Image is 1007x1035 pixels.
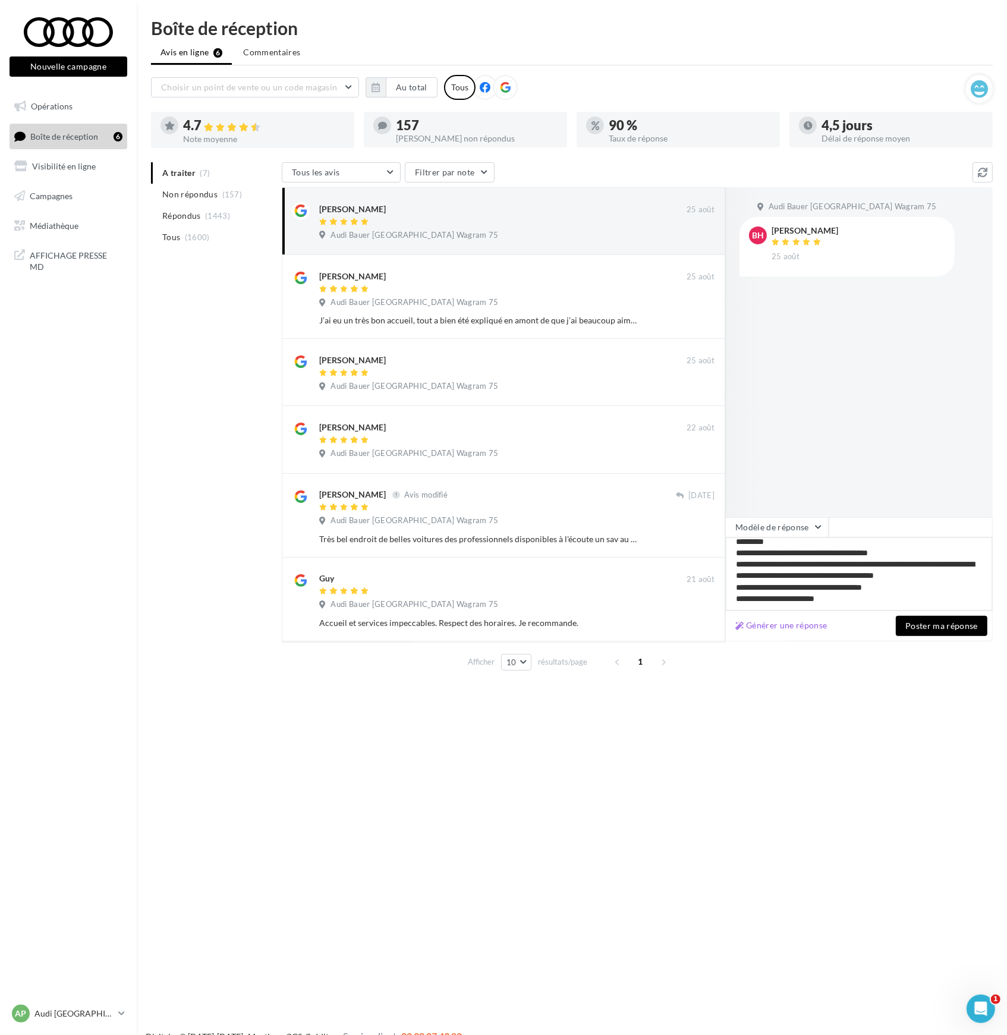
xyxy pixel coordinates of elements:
span: Opérations [31,101,73,111]
button: Nouvelle campagne [10,56,127,77]
button: 10 [501,654,531,671]
div: Délai de réponse moyen [822,134,983,143]
p: Audi [GEOGRAPHIC_DATA] 17 [34,1008,114,1020]
span: 10 [506,658,517,667]
span: Audi Bauer [GEOGRAPHIC_DATA] Wagram 75 [331,230,498,241]
span: Médiathèque [30,220,78,230]
button: Choisir un point de vente ou un code magasin [151,77,359,97]
span: Audi Bauer [GEOGRAPHIC_DATA] Wagram 75 [331,381,498,392]
div: 4,5 jours [822,119,983,132]
span: 1 [631,652,650,671]
button: Au total [366,77,438,97]
span: Commentaires [243,46,300,58]
div: Accueil et services impeccables. Respect des horaires. Je recommande. [319,617,637,629]
span: Audi Bauer [GEOGRAPHIC_DATA] Wagram 75 [331,599,498,610]
span: (157) [222,190,243,199]
span: AFFICHAGE PRESSE MD [30,247,122,273]
span: [DATE] [688,490,715,501]
div: [PERSON_NAME] [319,489,386,501]
span: (1600) [185,232,210,242]
div: [PERSON_NAME] [319,270,386,282]
a: Médiathèque [7,213,130,238]
span: Audi Bauer [GEOGRAPHIC_DATA] Wagram 75 [769,202,936,212]
span: Tous les avis [292,167,340,177]
div: [PERSON_NAME] [319,203,386,215]
span: 25 août [687,356,715,366]
span: Visibilité en ligne [32,161,96,171]
span: Audi Bauer [GEOGRAPHIC_DATA] Wagram 75 [331,297,498,308]
div: [PERSON_NAME] [319,421,386,433]
span: Afficher [468,656,495,668]
span: 1 [991,995,1000,1004]
a: AFFICHAGE PRESSE MD [7,243,130,278]
div: 6 [114,132,122,141]
div: J’ai eu un très bon accueil, tout a bien été expliqué en amont de que j’ai beaucoup aimé C’est l’... [319,314,637,326]
div: [PERSON_NAME] [319,354,386,366]
a: Boîte de réception6 [7,124,130,149]
a: Campagnes [7,184,130,209]
span: 22 août [687,423,715,433]
span: Avis modifié [404,490,448,499]
span: Choisir un point de vente ou un code magasin [161,82,337,92]
button: Filtrer par note [405,162,495,183]
button: Générer une réponse [731,618,832,633]
button: Au total [386,77,438,97]
span: Non répondus [162,188,218,200]
a: Opérations [7,94,130,119]
button: Modèle de réponse [725,517,829,537]
div: Guy [319,572,334,584]
span: 25 août [687,272,715,282]
span: Boîte de réception [30,131,98,141]
span: BH [752,229,764,241]
span: Audi Bauer [GEOGRAPHIC_DATA] Wagram 75 [331,448,498,459]
span: Répondus [162,210,201,222]
div: Tous [444,75,476,100]
span: AP [15,1008,27,1020]
div: 90 % [609,119,770,132]
span: résultats/page [538,656,587,668]
div: [PERSON_NAME] non répondus [396,134,558,143]
div: 157 [396,119,558,132]
span: 25 août [772,251,800,262]
button: Poster ma réponse [896,616,987,636]
div: Note moyenne [183,135,345,143]
span: Tous [162,231,180,243]
span: Campagnes [30,191,73,201]
iframe: Intercom live chat [967,995,995,1023]
span: 25 août [687,205,715,215]
span: 21 août [687,574,715,585]
button: Tous les avis [282,162,401,183]
div: 4.7 [183,119,345,133]
div: Boîte de réception [151,19,993,37]
span: Audi Bauer [GEOGRAPHIC_DATA] Wagram 75 [331,515,498,526]
a: AP Audi [GEOGRAPHIC_DATA] 17 [10,1002,127,1025]
span: (1443) [205,211,230,221]
div: Taux de réponse [609,134,770,143]
div: [PERSON_NAME] [772,226,838,235]
a: Visibilité en ligne [7,154,130,179]
div: Très bel endroit de belles voitures des professionnels disponibles à l'écoute un sav au top un ac... [319,533,637,545]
